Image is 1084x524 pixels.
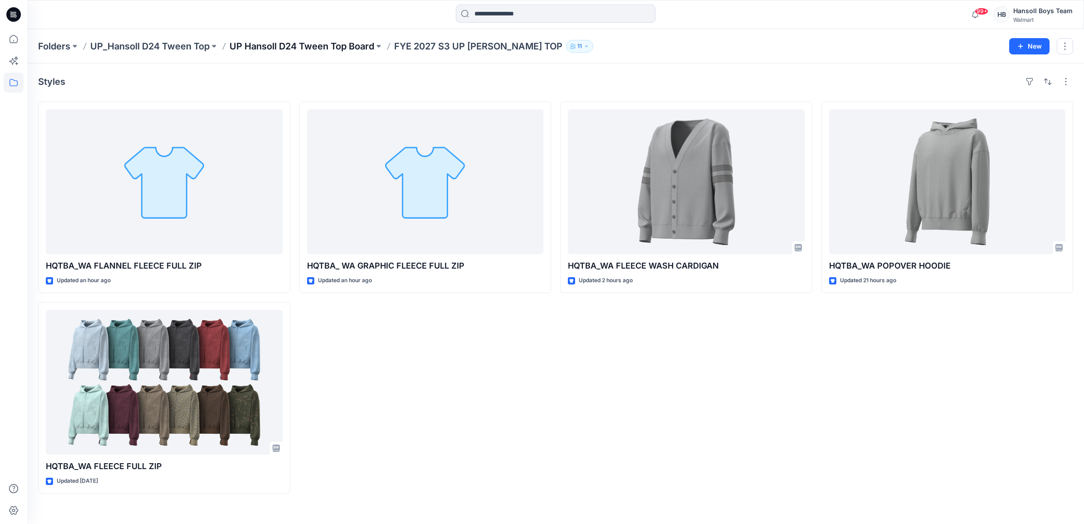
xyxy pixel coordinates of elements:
[57,276,111,285] p: Updated an hour ago
[307,109,544,254] a: HQTBA_ WA GRAPHIC FLEECE FULL ZIP
[566,40,593,53] button: 11
[307,260,544,272] p: HQTBA_ WA GRAPHIC FLEECE FULL ZIP
[975,8,988,15] span: 99+
[568,109,805,254] a: HQTBA_WA FLEECE WASH CARDIGAN
[829,260,1066,272] p: HQTBA_WA POPOVER HOODIE
[840,276,896,285] p: Updated 21 hours ago
[394,40,562,53] p: FYE 2027 S3 UP [PERSON_NAME] TOP
[46,310,283,455] a: HQTBA_WA FLEECE FULL ZIP
[229,40,374,53] a: UP Hansoll D24 Tween Top Board
[1013,5,1073,16] div: Hansoll Boys Team
[38,40,70,53] a: Folders
[46,260,283,272] p: HQTBA_WA FLANNEL FLEECE FULL ZIP
[46,460,283,473] p: HQTBA_WA FLEECE FULL ZIP
[90,40,210,53] a: UP_Hansoll D24 Tween Top
[318,276,372,285] p: Updated an hour ago
[38,76,65,87] h4: Styles
[568,260,805,272] p: HQTBA_WA FLEECE WASH CARDIGAN
[829,109,1066,254] a: HQTBA_WA POPOVER HOODIE
[57,476,98,486] p: Updated [DATE]
[577,41,582,51] p: 11
[46,109,283,254] a: HQTBA_WA FLANNEL FLEECE FULL ZIP
[1013,16,1073,23] div: Walmart
[993,6,1010,23] div: HB
[1009,38,1050,54] button: New
[579,276,633,285] p: Updated 2 hours ago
